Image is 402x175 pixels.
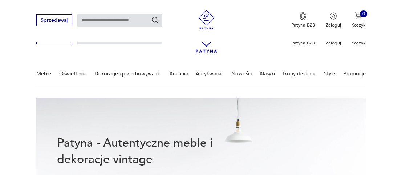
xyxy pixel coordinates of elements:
a: Nowości [231,61,252,86]
div: 0 [360,10,367,17]
p: Zaloguj [326,40,341,46]
img: Ikonka użytkownika [330,12,337,20]
p: Koszyk [351,40,366,46]
button: 0Koszyk [351,12,366,28]
button: Sprzedawaj [36,14,72,26]
a: Ikony designu [283,61,316,86]
a: Oświetlenie [59,61,86,86]
a: Meble [36,61,51,86]
img: Ikona koszyka [355,12,362,20]
a: Promocje [343,61,366,86]
a: Dekoracje i przechowywanie [94,61,161,86]
a: Ikona medaluPatyna B2B [291,12,315,28]
img: Ikona medalu [300,12,307,20]
a: Antykwariat [196,61,223,86]
a: Sprzedawaj [36,19,72,23]
button: Patyna B2B [291,12,315,28]
a: Style [324,61,335,86]
h1: Patyna - Autentyczne meble i dekoracje vintage [57,135,234,168]
a: Klasyki [260,61,275,86]
p: Koszyk [351,22,366,28]
p: Zaloguj [326,22,341,28]
button: Zaloguj [326,12,341,28]
p: Patyna B2B [291,22,315,28]
p: Patyna B2B [291,40,315,46]
img: Patyna - sklep z meblami i dekoracjami vintage [194,10,219,29]
a: Kuchnia [170,61,188,86]
button: Szukaj [151,16,159,24]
